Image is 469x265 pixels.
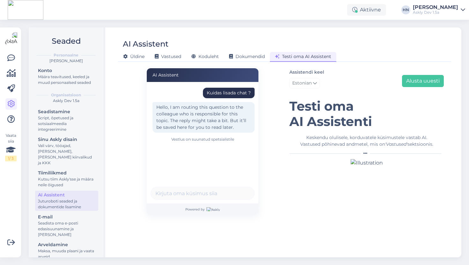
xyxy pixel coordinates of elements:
[151,187,255,200] input: Kirjuta oma küsimus siia
[38,220,95,238] div: Seadista oma e-posti edasisuunamine ja [PERSON_NAME]
[38,241,95,248] div: Arveldamine
[5,133,17,161] div: Vaata siia
[401,5,410,14] div: HN
[5,33,17,45] img: Askly Logo
[35,169,98,189] a: TiimiliikmedKutsu tiim Askly'sse ja määra neile õigused
[155,54,181,59] span: Vastused
[38,108,95,115] div: Seadistamine
[123,54,145,59] span: Üldine
[38,170,95,176] div: Tiimiliikmed
[38,67,95,74] div: Konto
[38,74,95,85] div: Määra teavitused, keeled ja muud personaalsed seaded
[38,176,95,188] div: Kutsu tiim Askly'sse ja määra neile õigused
[51,92,81,98] b: Organisatsioon
[147,68,258,82] div: AI Assistent
[38,136,95,143] div: Sinu Askly disain
[275,54,331,59] span: Testi oma AI Assistent
[289,78,320,88] a: Estonian
[229,54,265,59] span: Dokumendid
[38,192,95,198] div: AI Assistent
[38,198,95,210] div: Juturoboti seaded ja dokumentide lisamine
[289,99,444,129] h1: Testi oma AI Assistenti
[413,10,458,15] div: Askly Dev 1.5a
[34,98,98,104] div: Askly Dev 1.5a
[38,248,95,260] div: Maksa, muuda plaani ja vaata arveid
[206,207,220,211] img: Askly
[123,38,168,50] div: AI Assistent
[289,69,324,76] label: Assistendi keel
[54,52,78,58] b: Personaalne
[153,102,255,133] div: Hello, I am routing this question to the colleague who is responsible for this topic. The reply m...
[35,135,98,167] a: Sinu Askly disainVali värv, tööajad, [PERSON_NAME], [PERSON_NAME] kiirvalikud ja KKK
[191,54,219,59] span: Koduleht
[35,66,98,86] a: KontoMäära teavitused, keeled ja muud personaalsed seaded
[207,90,251,96] div: Kuidas lisada chat ?
[38,143,95,166] div: Vali värv, tööajad, [PERSON_NAME], [PERSON_NAME] kiirvalikud ja KKK
[34,35,98,47] h2: Seaded
[185,207,220,212] span: Powered by
[292,80,312,87] span: Estonian
[35,213,98,239] a: E-mailSeadista oma e-posti edasisuunamine ja [PERSON_NAME]
[5,156,17,161] div: 1 / 3
[413,5,458,10] div: [PERSON_NAME]
[347,4,386,16] div: Aktiivne
[38,214,95,220] div: E-mail
[351,159,383,167] img: Illustration
[385,141,407,147] i: 'Vastused'
[35,107,98,133] a: SeadistamineScript, õpetused ja sotsiaalmeedia integreerimine
[34,58,98,64] div: [PERSON_NAME]
[151,136,255,142] div: Vestlus on suunatud spetsialistile
[402,75,444,87] button: Alusta uuesti
[413,5,465,15] a: [PERSON_NAME]Askly Dev 1.5a
[35,191,98,211] a: AI AssistentJuturoboti seaded ja dokumentide lisamine
[289,134,444,148] div: Keskendu olulisele, korduvatele küsimustele vastab AI. Vastused põhinevad andmetel, mis on sektsi...
[38,115,95,132] div: Script, õpetused ja sotsiaalmeedia integreerimine
[35,240,98,261] a: ArveldamineMaksa, muuda plaani ja vaata arveid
